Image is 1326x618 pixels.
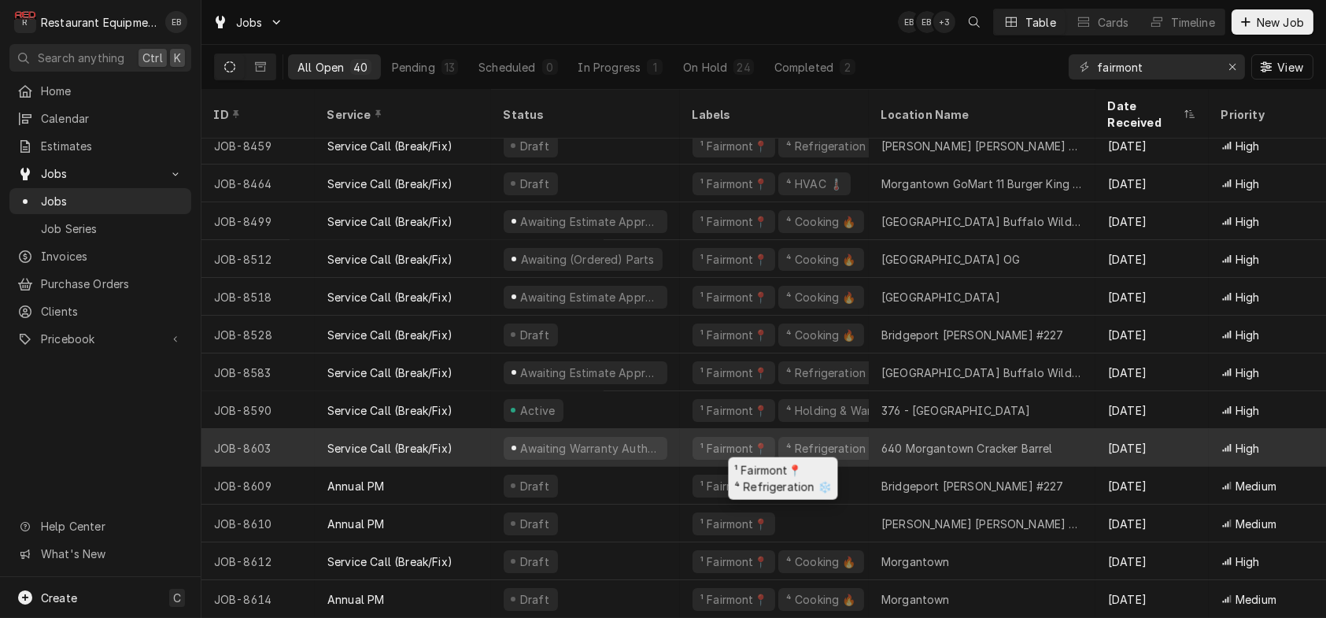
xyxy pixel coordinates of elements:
[9,326,191,352] a: Go to Pricebook
[785,289,858,305] div: ⁴ Cooking 🔥
[699,213,769,230] div: ¹ Fairmont📍
[327,591,384,608] div: Annual PM
[41,303,183,320] span: Clients
[699,553,769,570] div: ¹ Fairmont📍
[518,176,552,192] div: Draft
[214,106,299,123] div: ID
[9,161,191,187] a: Go to Jobs
[1236,478,1276,494] span: Medium
[737,59,750,76] div: 24
[236,14,263,31] span: Jobs
[881,478,1064,494] div: Bridgeport [PERSON_NAME] #227
[518,478,552,494] div: Draft
[916,11,938,33] div: EB
[327,516,384,532] div: Annual PM
[518,591,552,608] div: Draft
[297,59,344,76] div: All Open
[201,391,315,429] div: JOB-8590
[881,365,1083,381] div: [GEOGRAPHIC_DATA] Buffalo Wild Wings
[9,541,191,567] a: Go to What's New
[9,243,191,269] a: Invoices
[1236,327,1260,343] span: High
[201,542,315,580] div: JOB-8612
[1095,127,1209,165] div: [DATE]
[9,513,191,539] a: Go to Help Center
[1236,591,1276,608] span: Medium
[1236,402,1260,419] span: High
[881,176,1083,192] div: Morgantown GoMart 11 Burger King 26100
[785,138,885,154] div: ⁴ Refrigeration ❄️
[650,59,659,76] div: 1
[14,11,36,33] div: R
[843,59,852,76] div: 2
[1095,505,1209,542] div: [DATE]
[41,591,77,605] span: Create
[327,440,452,457] div: Service Call (Break/Fix)
[774,59,833,76] div: Completed
[41,331,160,347] span: Pricebook
[9,298,191,324] a: Clients
[699,478,769,494] div: ¹ Fairmont📍
[785,402,914,419] div: ⁴ Holding & Warming ♨️
[1095,165,1209,202] div: [DATE]
[699,516,769,532] div: ¹ Fairmont📍
[1025,14,1056,31] div: Table
[785,251,858,268] div: ⁴ Cooking 🔥
[327,478,384,494] div: Annual PM
[353,59,368,76] div: 40
[785,553,858,570] div: ⁴ Cooking 🔥
[41,276,183,292] span: Purchase Orders
[1251,54,1313,80] button: View
[1220,54,1245,80] button: Erase input
[1236,213,1260,230] span: High
[518,402,557,419] div: Active
[41,14,157,31] div: Restaurant Equipment Diagnostics
[916,11,938,33] div: Emily Bird's Avatar
[327,289,452,305] div: Service Call (Break/Fix)
[881,289,1000,305] div: [GEOGRAPHIC_DATA]
[41,83,183,99] span: Home
[9,188,191,214] a: Jobs
[1171,14,1215,31] div: Timeline
[1236,516,1276,532] span: Medium
[518,327,552,343] div: Draft
[519,440,661,457] div: Awaiting Warranty Authorization
[699,251,769,268] div: ¹ Fairmont📍
[1236,176,1260,192] span: High
[201,505,315,542] div: JOB-8610
[898,11,920,33] div: Emily Bird's Avatar
[881,591,950,608] div: Morgantown
[9,105,191,131] a: Calendar
[445,59,455,76] div: 13
[201,165,315,202] div: JOB-8464
[1236,138,1260,154] span: High
[478,59,535,76] div: Scheduled
[1095,240,1209,278] div: [DATE]
[881,213,1083,230] div: [GEOGRAPHIC_DATA] Buffalo Wild Wings
[683,59,727,76] div: On Hold
[693,106,856,123] div: Labels
[327,553,452,570] div: Service Call (Break/Fix)
[327,138,452,154] div: Service Call (Break/Fix)
[785,440,885,457] div: ⁴ Refrigeration ❄️
[785,213,858,230] div: ⁴ Cooking 🔥
[41,193,183,209] span: Jobs
[881,138,1083,154] div: [PERSON_NAME] [PERSON_NAME] #349
[1254,14,1307,31] span: New Job
[1095,316,1209,353] div: [DATE]
[41,518,182,535] span: Help Center
[518,138,552,154] div: Draft
[201,202,315,240] div: JOB-8499
[962,9,987,35] button: Open search
[699,176,769,192] div: ¹ Fairmont📍
[41,248,183,265] span: Invoices
[699,402,769,419] div: ¹ Fairmont📍
[933,11,955,33] div: + 3
[327,213,452,230] div: Service Call (Break/Fix)
[1236,365,1260,381] span: High
[327,106,475,123] div: Service
[201,278,315,316] div: JOB-8518
[1095,353,1209,391] div: [DATE]
[201,580,315,618] div: JOB-8614
[518,516,552,532] div: Draft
